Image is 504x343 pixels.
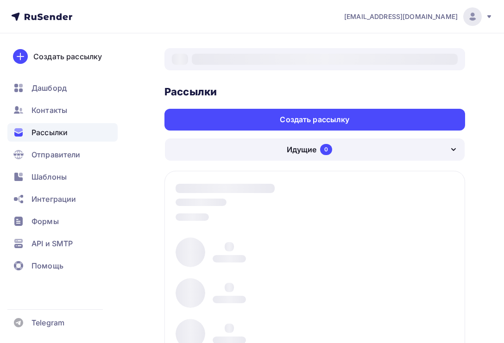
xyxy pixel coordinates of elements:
[164,138,465,161] button: Идущие 0
[344,12,458,21] span: [EMAIL_ADDRESS][DOMAIN_NAME]
[31,238,73,249] span: API и SMTP
[164,85,465,98] h3: Рассылки
[7,212,118,231] a: Формы
[31,171,67,182] span: Шаблоны
[7,145,118,164] a: Отправители
[280,114,349,125] div: Создать рассылку
[33,51,102,62] div: Создать рассылку
[31,193,76,205] span: Интеграции
[7,123,118,142] a: Рассылки
[7,168,118,186] a: Шаблоны
[31,149,81,160] span: Отправители
[31,260,63,271] span: Помощь
[320,144,332,155] div: 0
[31,127,68,138] span: Рассылки
[344,7,493,26] a: [EMAIL_ADDRESS][DOMAIN_NAME]
[31,216,59,227] span: Формы
[287,144,316,155] div: Идущие
[7,79,118,97] a: Дашборд
[31,105,67,116] span: Контакты
[7,101,118,119] a: Контакты
[31,317,64,328] span: Telegram
[31,82,67,94] span: Дашборд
